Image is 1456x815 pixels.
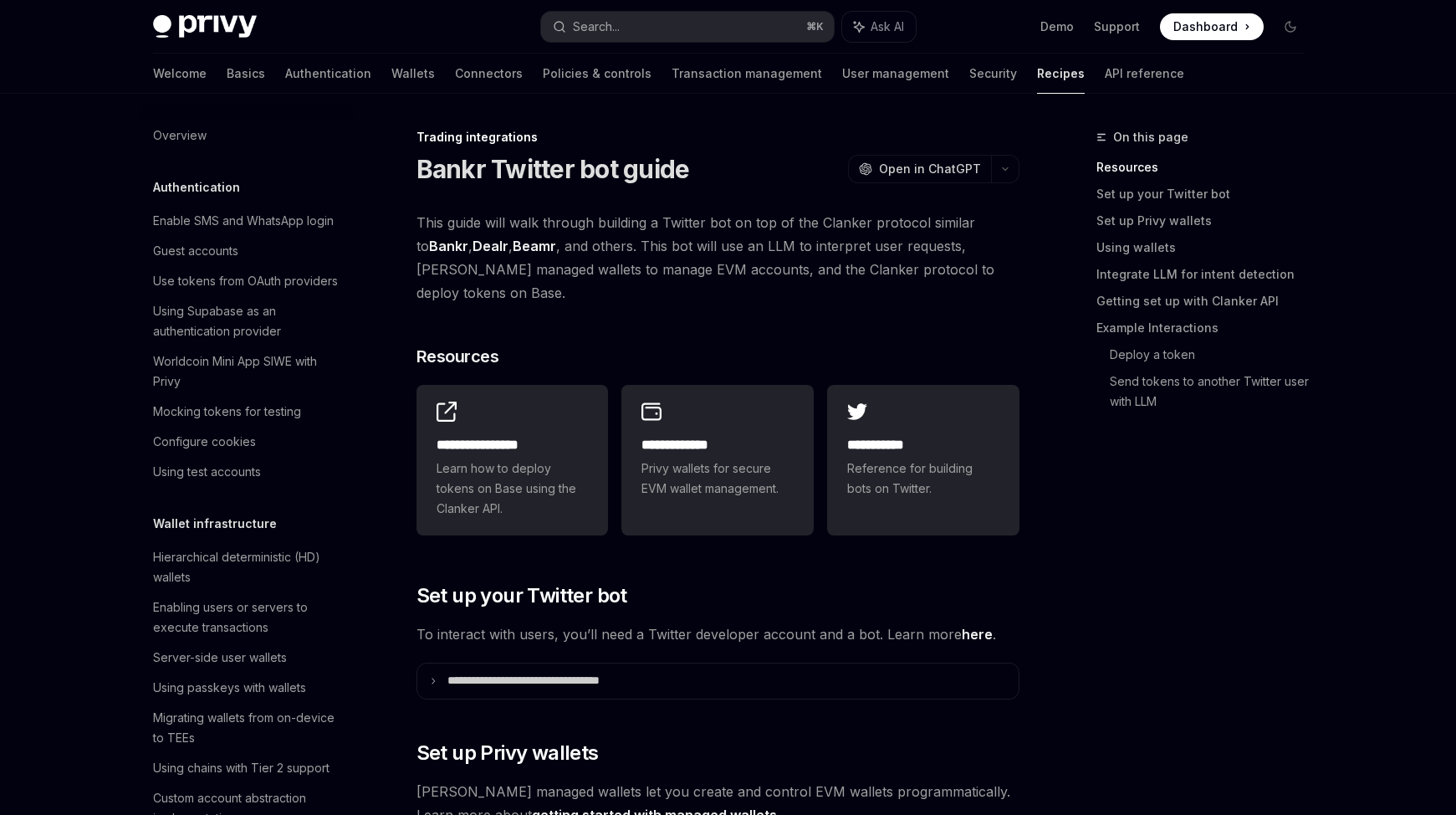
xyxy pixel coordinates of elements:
[672,54,822,94] a: Transaction management
[140,206,354,236] a: Enable SMS and WhatsApp login
[153,54,207,94] a: Welcome
[871,18,904,35] span: Ask AI
[140,120,354,151] a: Overview
[416,385,609,536] a: **** **** **** *Learn how to deploy tokens on Base using the Clanker API.
[437,459,589,519] span: Learn how to deploy tokens on Base using the Clanker API.
[969,54,1017,94] a: Security
[1037,54,1085,94] a: Recipes
[153,271,338,291] div: Use tokens from OAuth providers
[1160,13,1264,40] a: Dashboard
[827,385,1019,536] a: **** **** *Reference for building bots on Twitter.
[879,161,981,177] span: Open in ChatGPT
[153,301,344,341] div: Using Supabase as an authentication provider
[1096,208,1317,234] a: Set up Privy wallets
[153,708,344,748] div: Migrating wallets from on-device to TEEs
[541,12,834,42] button: Search...⌘K
[153,597,344,638] div: Enabling users or servers to execute transactions
[473,238,508,255] a: Dealr
[1096,154,1317,181] a: Resources
[416,582,627,609] span: Set up your Twitter bot
[842,54,949,94] a: User management
[543,54,651,94] a: Policies & controls
[140,673,354,703] a: Using passkeys with wallets
[153,177,240,197] h5: Authentication
[416,345,499,368] span: Resources
[153,402,301,422] div: Mocking tokens for testing
[1105,54,1184,94] a: API reference
[153,15,257,38] img: dark logo
[573,17,620,37] div: Search...
[416,154,690,184] h1: Bankr Twitter bot guide
[140,703,354,753] a: Migrating wallets from on-device to TEEs
[1096,234,1317,261] a: Using wallets
[140,346,354,397] a: Worldcoin Mini App SIWE with Privy
[153,514,277,534] h5: Wallet infrastructure
[1110,341,1317,368] a: Deploy a token
[153,126,207,146] div: Overview
[962,626,993,643] a: here
[153,648,287,668] div: Server-side user wallets
[140,236,354,266] a: Guest accounts
[153,678,306,698] div: Using passkeys with wallets
[1277,13,1304,40] button: Toggle dark mode
[153,758,330,778] div: Using chains with Tier 2 support
[848,155,991,183] button: Open in ChatGPT
[1110,368,1317,415] a: Send tokens to another Twitter user with LLM
[153,351,344,392] div: Worldcoin Mini App SIWE with Privy
[140,296,354,346] a: Using Supabase as an authentication provider
[153,241,238,261] div: Guest accounts
[140,542,354,592] a: Hierarchical deterministic (HD) wallets
[140,397,354,427] a: Mocking tokens for testing
[227,54,265,94] a: Basics
[1113,127,1188,147] span: On this page
[1040,18,1074,35] a: Demo
[285,54,371,94] a: Authentication
[416,211,1019,305] span: This guide will walk through building a Twitter bot on top of the Clanker protocol similar to , ,...
[1096,315,1317,341] a: Example Interactions
[1096,261,1317,288] a: Integrate LLM for intent detection
[153,462,261,482] div: Using test accounts
[842,12,916,42] button: Ask AI
[153,432,256,452] div: Configure cookies
[153,211,334,231] div: Enable SMS and WhatsApp login
[416,129,1019,146] div: Trading integrations
[416,623,1019,646] span: To interact with users, you’ll need a Twitter developer account and a bot. Learn more .
[1096,181,1317,208] a: Set up your Twitter bot
[140,457,354,487] a: Using test accounts
[140,427,354,457] a: Configure cookies
[140,266,354,296] a: Use tokens from OAuth providers
[416,740,599,766] span: Set up Privy wallets
[621,385,814,536] a: **** **** ***Privy wallets for secure EVM wallet management.
[1173,18,1238,35] span: Dashboard
[1096,288,1317,315] a: Getting set up with Clanker API
[1094,18,1140,35] a: Support
[455,54,523,94] a: Connectors
[513,238,556,255] a: Beamr
[140,753,354,783] a: Using chains with Tier 2 support
[806,20,824,33] span: ⌘ K
[391,54,435,94] a: Wallets
[140,643,354,673] a: Server-side user wallets
[429,238,468,255] a: Bankr
[140,592,354,643] a: Enabling users or servers to execute transactions
[153,547,344,587] div: Hierarchical deterministic (HD) wallets
[847,459,999,499] span: Reference for building bots on Twitter.
[641,459,794,499] span: Privy wallets for secure EVM wallet management.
